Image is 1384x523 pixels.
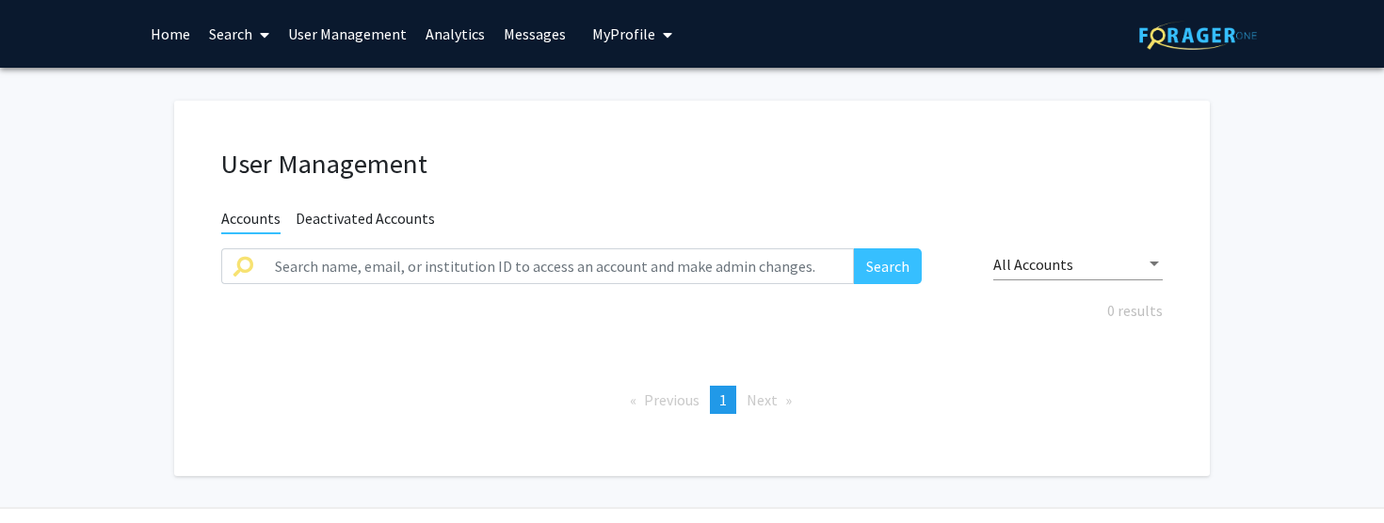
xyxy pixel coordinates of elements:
[221,209,281,234] span: Accounts
[264,248,854,284] input: Search name, email, or institution ID to access an account and make admin changes.
[494,1,575,67] a: Messages
[279,1,416,67] a: User Management
[1139,21,1257,50] img: ForagerOne Logo
[747,390,778,409] span: Next
[854,248,922,284] button: Search
[207,299,1177,322] div: 0 results
[993,255,1073,274] span: All Accounts
[592,24,655,43] span: My Profile
[221,386,1163,414] ul: Pagination
[221,148,1163,181] h1: User Management
[416,1,494,67] a: Analytics
[200,1,279,67] a: Search
[296,209,435,232] span: Deactivated Accounts
[141,1,200,67] a: Home
[644,390,700,409] span: Previous
[719,390,727,409] span: 1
